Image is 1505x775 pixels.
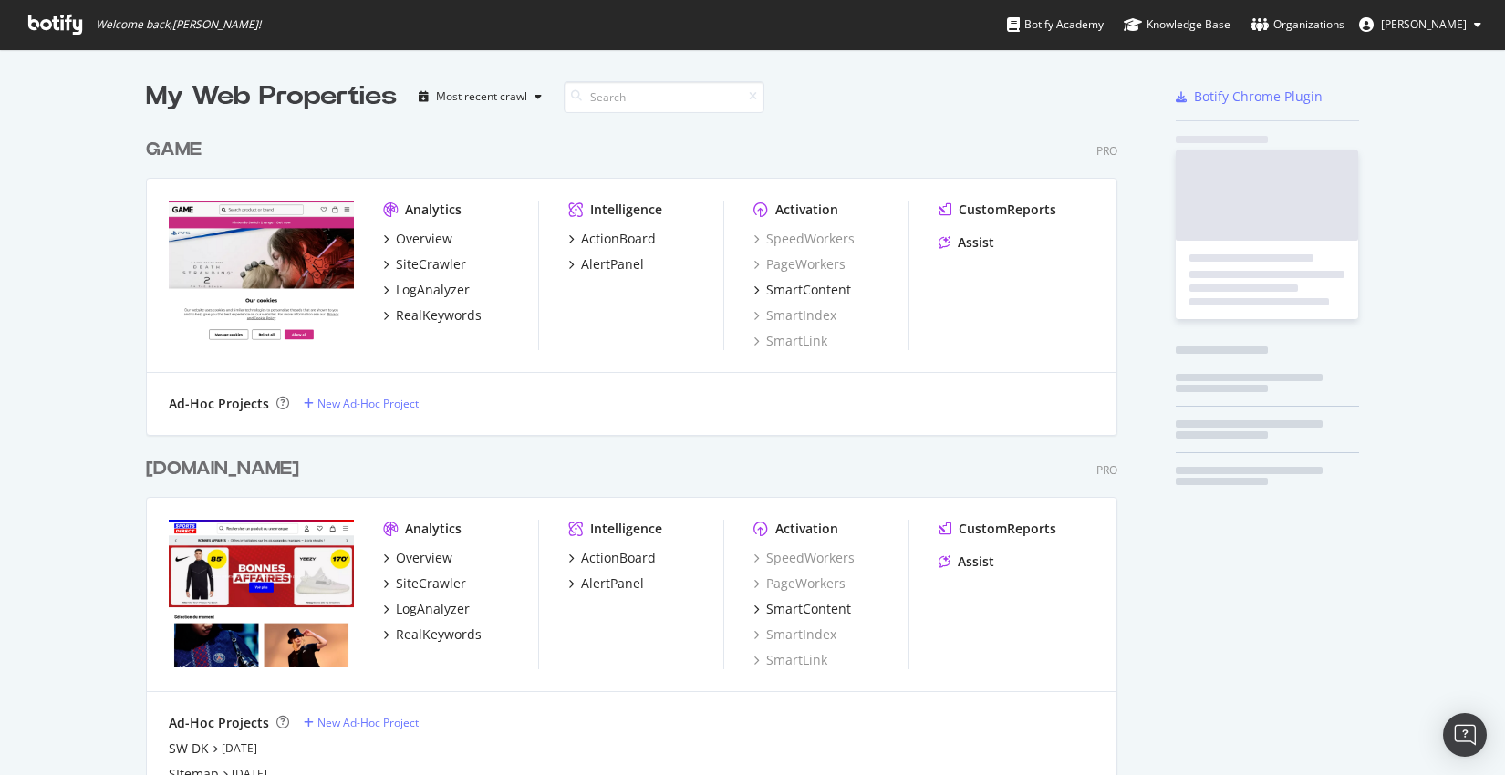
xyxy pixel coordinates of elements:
[383,574,466,593] a: SiteCrawler
[169,395,269,413] div: Ad-Hoc Projects
[396,230,452,248] div: Overview
[396,306,482,325] div: RealKeywords
[383,230,452,248] a: Overview
[568,549,656,567] a: ActionBoard
[304,396,419,411] a: New Ad-Hoc Project
[959,201,1056,219] div: CustomReports
[396,574,466,593] div: SiteCrawler
[753,281,851,299] a: SmartContent
[590,520,662,538] div: Intelligence
[396,281,470,299] div: LogAnalyzer
[568,255,644,274] a: AlertPanel
[169,520,354,667] img: www.sportsdirect.fr
[396,255,466,274] div: SiteCrawler
[383,600,470,618] a: LogAnalyzer
[581,549,656,567] div: ActionBoard
[958,233,994,252] div: Assist
[568,574,644,593] a: AlertPanel
[581,574,644,593] div: AlertPanel
[146,456,299,482] div: [DOMAIN_NAME]
[411,82,549,111] button: Most recent crawl
[304,715,419,730] a: New Ad-Hoc Project
[146,78,397,115] div: My Web Properties
[753,600,851,618] a: SmartContent
[405,201,462,219] div: Analytics
[775,520,838,538] div: Activation
[753,651,827,669] a: SmartLink
[396,549,452,567] div: Overview
[753,574,846,593] a: PageWorkers
[958,553,994,571] div: Assist
[581,255,644,274] div: AlertPanel
[169,714,269,732] div: Ad-Hoc Projects
[766,600,851,618] div: SmartContent
[1176,88,1323,106] a: Botify Chrome Plugin
[775,201,838,219] div: Activation
[436,91,527,102] div: Most recent crawl
[1124,15,1230,34] div: Knowledge Base
[383,255,466,274] a: SiteCrawler
[383,281,470,299] a: LogAnalyzer
[753,549,855,567] a: SpeedWorkers
[1096,462,1117,478] div: Pro
[766,281,851,299] div: SmartContent
[939,201,1056,219] a: CustomReports
[222,740,257,756] a: [DATE]
[396,600,470,618] div: LogAnalyzer
[959,520,1056,538] div: CustomReports
[1443,713,1487,757] div: Open Intercom Messenger
[169,739,209,758] a: SW DK
[753,230,855,248] a: SpeedWorkers
[396,625,482,644] div: RealKeywords
[1251,15,1344,34] div: Organizations
[146,456,306,482] a: [DOMAIN_NAME]
[96,17,261,32] span: Welcome back, [PERSON_NAME] !
[383,625,482,644] a: RealKeywords
[753,255,846,274] a: PageWorkers
[590,201,662,219] div: Intelligence
[568,230,656,248] a: ActionBoard
[317,715,419,730] div: New Ad-Hoc Project
[753,306,836,325] a: SmartIndex
[1344,10,1496,39] button: [PERSON_NAME]
[753,332,827,350] a: SmartLink
[581,230,656,248] div: ActionBoard
[317,396,419,411] div: New Ad-Hoc Project
[939,233,994,252] a: Assist
[1381,16,1467,32] span: Amelie Thomas
[1194,88,1323,106] div: Botify Chrome Plugin
[383,306,482,325] a: RealKeywords
[753,625,836,644] a: SmartIndex
[1007,15,1104,34] div: Botify Academy
[405,520,462,538] div: Analytics
[169,201,354,348] img: game.co.uk
[146,137,209,163] a: GAME
[1096,143,1117,159] div: Pro
[939,520,1056,538] a: CustomReports
[564,81,764,113] input: Search
[146,137,202,163] div: GAME
[939,553,994,571] a: Assist
[383,549,452,567] a: Overview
